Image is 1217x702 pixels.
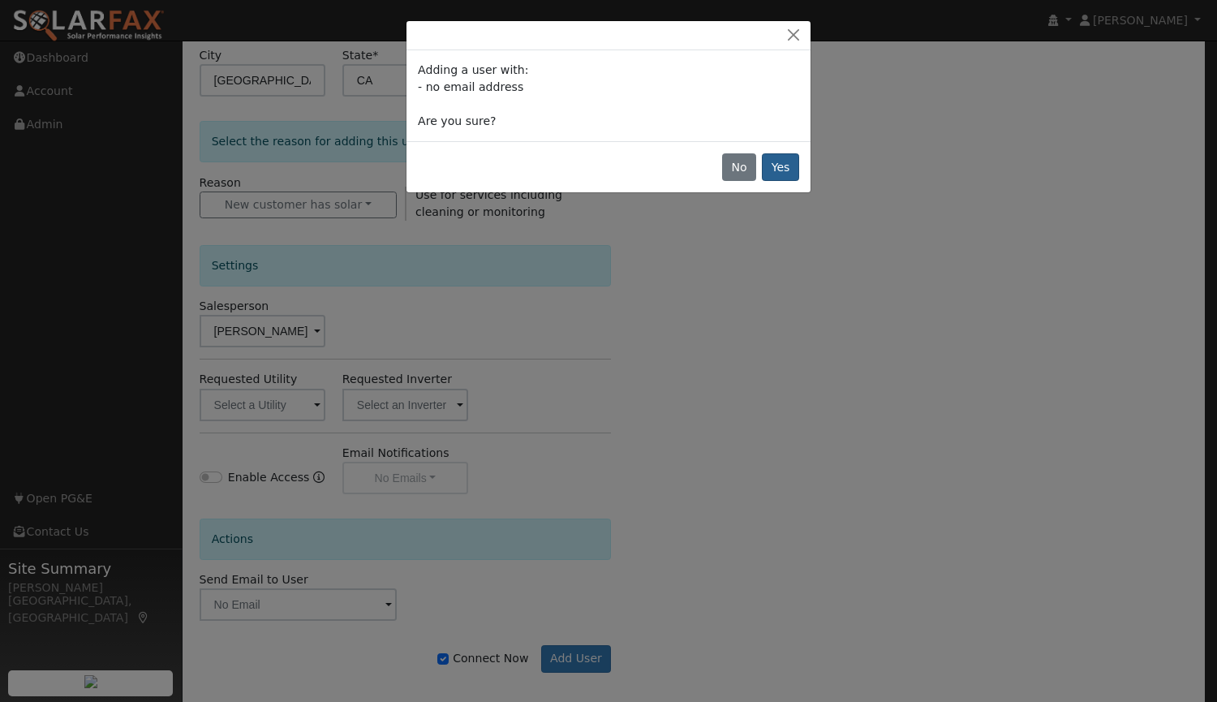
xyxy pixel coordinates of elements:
button: Close [782,27,805,44]
button: No [722,153,756,181]
span: - no email address [418,80,523,93]
button: Yes [762,153,799,181]
span: Adding a user with: [418,63,528,76]
span: Are you sure? [418,114,496,127]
